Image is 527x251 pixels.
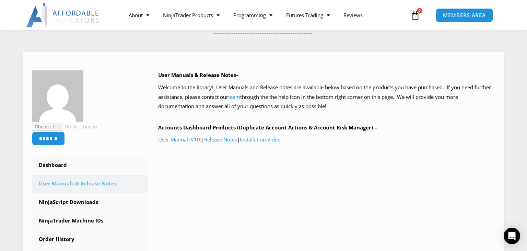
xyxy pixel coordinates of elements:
img: eff3f2fb79a2133a8b70f124e3b1f97b1a288262fa02d8bd828295298bb17eb7 [32,70,83,122]
a: Reviews [337,7,370,23]
a: Order History [32,230,148,248]
b: Accounts Dashboard Products (Duplicate Account Actions & Account Risk Manager) – [158,124,377,131]
nav: Menu [122,7,409,23]
div: Open Intercom Messenger [504,228,520,244]
p: | | [158,135,495,145]
a: Programming [226,7,279,23]
a: team [228,93,240,100]
a: NinjaScript Downloads [32,193,148,211]
span: MEMBERS AREA [443,13,486,18]
a: MEMBERS AREA [436,8,493,22]
a: Futures Trading [279,7,337,23]
a: Release Notes [204,136,237,143]
p: Welcome to the library! User Manuals and Release notes are available below based on the products ... [158,83,495,112]
a: NinjaTrader Machine IDs [32,212,148,230]
a: NinjaTrader Products [156,7,226,23]
a: Installation Video [240,136,281,143]
a: User Manuals & Release Notes [32,175,148,193]
img: LogoAI | Affordable Indicators – NinjaTrader [26,3,100,27]
a: Dashboard [32,156,148,174]
b: User Manuals & Release Notes– [158,71,239,78]
a: User Manual (V10) [158,136,201,143]
span: 0 [417,8,422,13]
a: 0 [400,5,430,25]
a: About [122,7,156,23]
